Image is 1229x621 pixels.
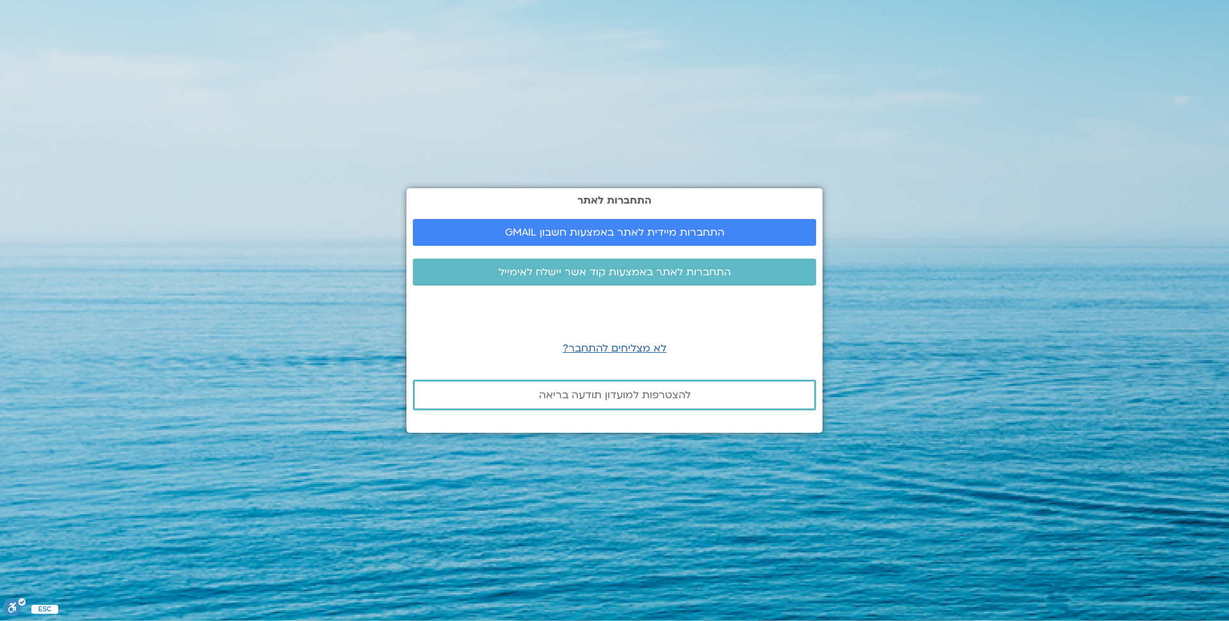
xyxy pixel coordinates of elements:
[505,227,725,238] span: התחברות מיידית לאתר באמצעות חשבון GMAIL
[413,380,816,410] a: להצטרפות למועדון תודעה בריאה
[413,195,816,206] h2: התחברות לאתר
[413,259,816,286] a: התחברות לאתר באמצעות קוד אשר יישלח לאימייל
[563,341,666,355] a: לא מצליחים להתחבר?
[413,219,816,246] a: התחברות מיידית לאתר באמצעות חשבון GMAIL
[499,266,731,278] span: התחברות לאתר באמצעות קוד אשר יישלח לאימייל
[539,389,691,401] span: להצטרפות למועדון תודעה בריאה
